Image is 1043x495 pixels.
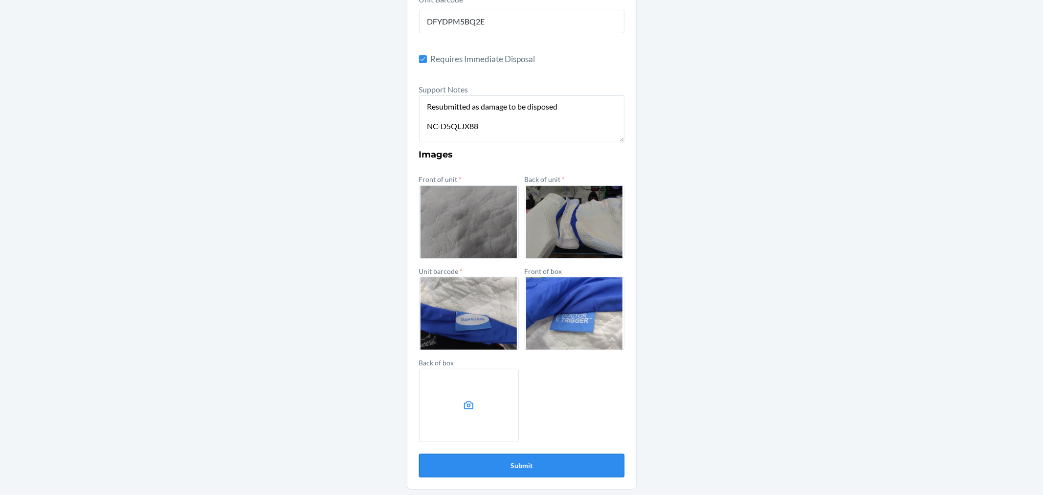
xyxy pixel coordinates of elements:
[419,267,463,275] label: Unit barcode
[419,175,462,183] label: Front of unit
[419,148,624,161] h3: Images
[419,55,427,63] input: Requires Immediate Disposal
[419,454,624,477] button: Submit
[431,53,624,66] span: Requires Immediate Disposal
[419,85,468,94] label: Support Notes
[419,359,454,367] label: Back of box
[525,267,562,275] label: Front of box
[525,175,565,183] label: Back of unit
